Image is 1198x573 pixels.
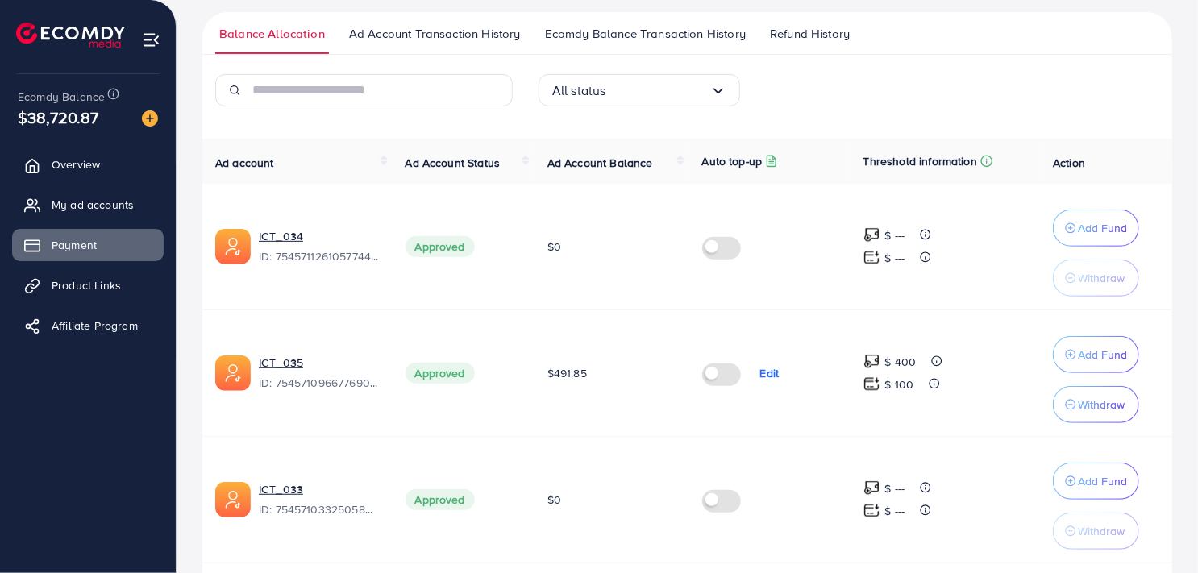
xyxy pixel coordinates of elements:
[12,309,164,342] a: Affiliate Program
[885,375,914,394] p: $ 100
[1053,513,1139,550] button: Withdraw
[885,352,917,372] p: $ 400
[12,148,164,181] a: Overview
[259,501,380,517] span: ID: 7545710332505800711
[760,363,780,383] p: Edit
[547,365,587,381] span: $491.85
[552,78,606,103] span: All status
[18,89,105,105] span: Ecomdy Balance
[142,31,160,49] img: menu
[215,482,251,517] img: ic-ads-acc.e4c84228.svg
[863,249,880,266] img: top-up amount
[1053,336,1139,373] button: Add Fund
[885,479,905,498] p: $ ---
[1053,260,1139,297] button: Withdraw
[885,226,905,245] p: $ ---
[885,501,905,521] p: $ ---
[539,74,740,106] div: Search for option
[863,376,880,392] img: top-up amount
[1078,471,1127,491] p: Add Fund
[259,228,380,265] div: <span class='underline'>ICT_034</span></br>7545711261057744897
[863,226,880,243] img: top-up amount
[215,355,251,391] img: ic-ads-acc.e4c84228.svg
[1053,210,1139,247] button: Add Fund
[770,25,850,43] span: Refund History
[52,318,138,334] span: Affiliate Program
[863,480,880,496] img: top-up amount
[406,155,501,171] span: Ad Account Status
[406,236,475,257] span: Approved
[142,110,158,127] img: image
[406,363,475,384] span: Approved
[1053,155,1085,171] span: Action
[863,353,880,370] img: top-up amount
[606,78,710,103] input: Search for option
[16,23,125,48] img: logo
[1078,268,1125,288] p: Withdraw
[1078,218,1127,238] p: Add Fund
[547,492,561,508] span: $0
[215,155,274,171] span: Ad account
[1078,395,1125,414] p: Withdraw
[1078,521,1125,541] p: Withdraw
[52,237,97,253] span: Payment
[259,481,303,497] a: ICT_033
[863,502,880,519] img: top-up amount
[18,106,99,129] span: $38,720.87
[349,25,521,43] span: Ad Account Transaction History
[52,277,121,293] span: Product Links
[1053,463,1139,500] button: Add Fund
[406,489,475,510] span: Approved
[1078,345,1127,364] p: Add Fund
[547,239,561,255] span: $0
[12,269,164,301] a: Product Links
[52,156,100,172] span: Overview
[259,228,303,244] a: ICT_034
[1129,500,1186,561] iframe: Chat
[259,375,380,391] span: ID: 7545710966776905736
[863,152,977,171] p: Threshold information
[259,355,303,371] a: ICT_035
[12,229,164,261] a: Payment
[259,248,380,264] span: ID: 7545711261057744897
[1053,386,1139,423] button: Withdraw
[259,355,380,392] div: <span class='underline'>ICT_035</span></br>7545710966776905736
[219,25,325,43] span: Balance Allocation
[545,25,746,43] span: Ecomdy Balance Transaction History
[52,197,134,213] span: My ad accounts
[259,481,380,518] div: <span class='underline'>ICT_033</span></br>7545710332505800711
[702,152,763,171] p: Auto top-up
[885,248,905,268] p: $ ---
[215,229,251,264] img: ic-ads-acc.e4c84228.svg
[547,155,653,171] span: Ad Account Balance
[12,189,164,221] a: My ad accounts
